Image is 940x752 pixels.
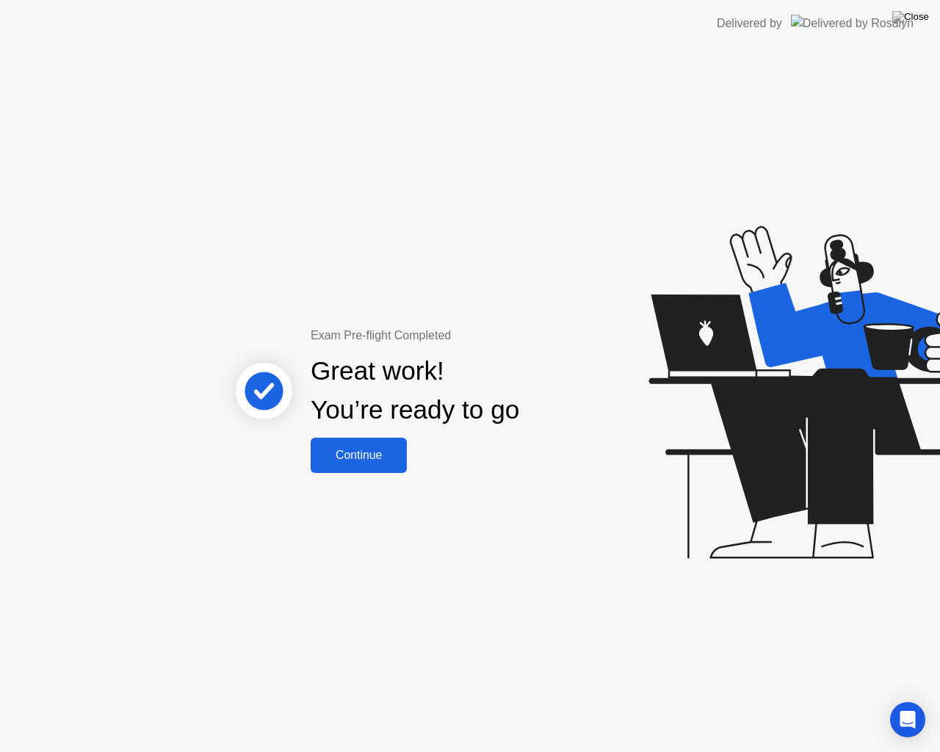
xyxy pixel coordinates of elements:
[791,15,914,32] img: Delivered by Rosalyn
[315,449,402,462] div: Continue
[890,702,925,737] div: Open Intercom Messenger
[717,15,782,32] div: Delivered by
[311,327,614,344] div: Exam Pre-flight Completed
[311,352,519,430] div: Great work! You’re ready to go
[892,11,929,23] img: Close
[311,438,407,473] button: Continue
